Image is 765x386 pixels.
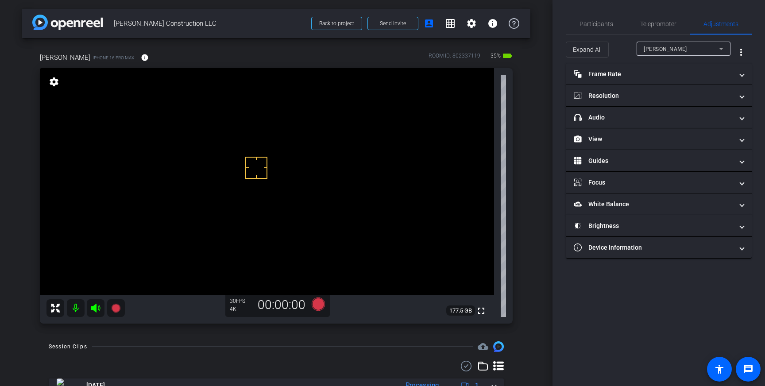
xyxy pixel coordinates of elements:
[476,305,487,316] mat-icon: fullscreen
[644,46,687,52] span: [PERSON_NAME]
[573,41,602,58] span: Expand All
[489,49,502,63] span: 35%
[566,150,752,171] mat-expansion-panel-header: Guides
[478,341,488,352] mat-icon: cloud_upload
[574,91,733,100] mat-panel-title: Resolution
[230,305,252,313] div: 4K
[252,297,311,313] div: 00:00:00
[580,21,613,27] span: Participants
[566,215,752,236] mat-expansion-panel-header: Brightness
[487,18,498,29] mat-icon: info
[236,298,245,304] span: FPS
[114,15,306,32] span: [PERSON_NAME] Construction LLC
[566,128,752,150] mat-expansion-panel-header: View
[319,20,354,27] span: Back to project
[230,297,252,305] div: 30
[566,42,609,58] button: Expand All
[311,17,362,30] button: Back to project
[574,221,733,231] mat-panel-title: Brightness
[429,52,480,65] div: ROOM ID: 802337119
[424,18,434,29] mat-icon: account_box
[574,200,733,209] mat-panel-title: White Balance
[566,107,752,128] mat-expansion-panel-header: Audio
[367,17,418,30] button: Send invite
[574,135,733,144] mat-panel-title: View
[566,237,752,258] mat-expansion-panel-header: Device Information
[574,243,733,252] mat-panel-title: Device Information
[574,113,733,122] mat-panel-title: Audio
[566,85,752,106] mat-expansion-panel-header: Resolution
[93,54,134,61] span: iPhone 16 Pro Max
[574,178,733,187] mat-panel-title: Focus
[566,63,752,85] mat-expansion-panel-header: Frame Rate
[445,18,456,29] mat-icon: grid_on
[566,172,752,193] mat-expansion-panel-header: Focus
[466,18,477,29] mat-icon: settings
[478,341,488,352] span: Destinations for your clips
[574,69,733,79] mat-panel-title: Frame Rate
[32,15,103,30] img: app-logo
[640,21,676,27] span: Teleprompter
[141,54,149,62] mat-icon: info
[736,47,746,58] mat-icon: more_vert
[49,342,87,351] div: Session Clips
[574,156,733,166] mat-panel-title: Guides
[502,50,513,61] mat-icon: battery_std
[714,364,725,374] mat-icon: accessibility
[40,53,90,62] span: [PERSON_NAME]
[380,20,406,27] span: Send invite
[566,193,752,215] mat-expansion-panel-header: White Balance
[703,21,738,27] span: Adjustments
[493,341,504,352] img: Session clips
[743,364,753,374] mat-icon: message
[48,77,60,87] mat-icon: settings
[730,42,752,63] button: More Options for Adjustments Panel
[446,305,475,316] span: 177.5 GB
